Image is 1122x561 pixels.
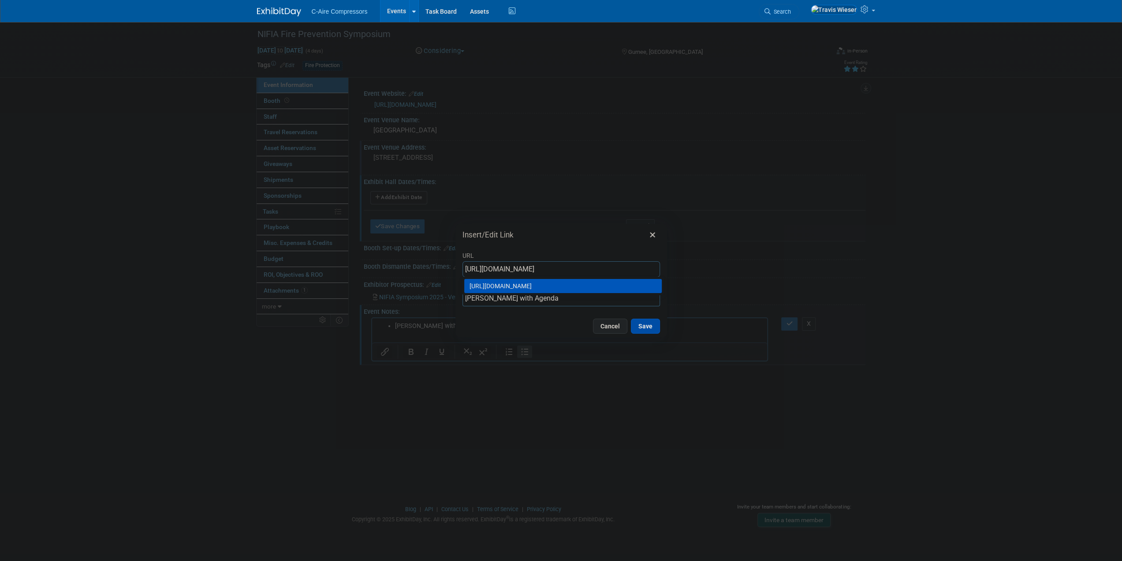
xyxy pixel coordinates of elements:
div: https://img1.wsimg.com/blobby/go/978dc1ed-9178-416a-b47d-2c42bcefec9c/NIFIA%20Symposium%202025%20... [464,279,662,293]
li: [PERSON_NAME] with Agenda [23,4,391,12]
span: C-Aire Compressors [312,8,368,15]
img: Travis Wieser [811,5,857,15]
button: Save [631,319,660,334]
span: Search [771,8,791,15]
body: Rich Text Area. Press ALT-0 for help. [5,4,391,12]
a: Search [759,4,799,19]
button: Close [645,227,660,242]
h1: Insert/Edit Link [462,230,514,240]
div: [URL][DOMAIN_NAME] [470,281,658,291]
label: URL [462,249,660,261]
button: Cancel [593,319,627,334]
img: ExhibitDay [257,8,301,16]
